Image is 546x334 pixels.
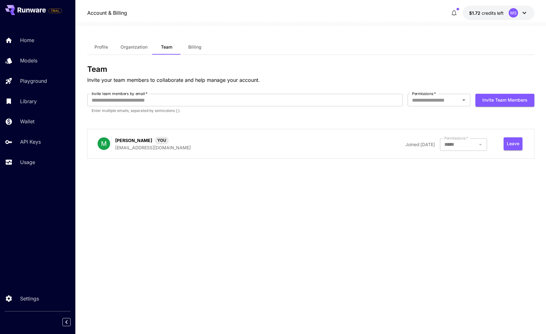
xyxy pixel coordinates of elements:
p: [PERSON_NAME] [115,137,152,144]
h3: Team [87,65,534,74]
span: TRIAL [49,8,62,13]
p: API Keys [20,138,41,146]
button: Collapse sidebar [62,318,71,326]
span: Billing [188,44,201,50]
p: Enter multiple emails, separated by semicolons (;). [92,108,398,114]
div: Collapse sidebar [67,316,75,328]
p: [EMAIL_ADDRESS][DOMAIN_NAME] [115,144,191,151]
div: MS [509,8,518,18]
p: Usage [20,158,35,166]
p: Invite your team members to collaborate and help manage your account. [87,76,534,84]
div: $1.7221 [469,10,504,16]
label: Permissions [444,135,468,141]
p: Home [20,36,34,44]
label: Permissions [412,91,436,96]
button: Leave [504,137,522,150]
span: $1.72 [469,10,482,16]
span: Joined: [DATE] [405,142,435,147]
label: Invite team members by email [92,91,147,96]
a: Account & Billing [87,9,127,17]
button: Invite team members [475,94,534,107]
span: Add your payment card to enable full platform functionality. [48,7,62,14]
button: $1.7221MS [463,6,534,20]
div: M [98,137,110,150]
nav: breadcrumb [87,9,127,17]
span: YOU [155,137,169,144]
p: Library [20,98,37,105]
span: Profile [94,44,108,50]
span: Organization [120,44,147,50]
p: Settings [20,295,39,302]
span: credits left [482,10,504,16]
p: Wallet [20,118,35,125]
p: Models [20,57,37,64]
button: Open [459,96,468,104]
span: Team [161,44,172,50]
p: Playground [20,77,47,85]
